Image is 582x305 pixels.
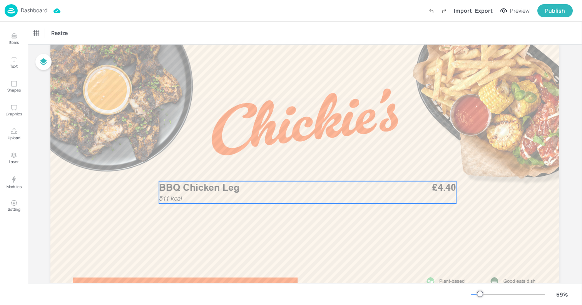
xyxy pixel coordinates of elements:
[438,4,451,17] label: Redo (Ctrl + Y)
[21,8,47,13] p: Dashboard
[553,290,571,298] div: 69 %
[5,4,18,17] img: logo-86c26b7e.jpg
[159,195,182,202] span: 511 kcal
[475,7,493,15] div: Export
[432,181,456,195] span: £4.40
[159,182,239,193] span: BBQ Chicken Leg
[496,5,534,17] button: Preview
[510,7,530,15] div: Preview
[537,4,573,17] button: Publish
[50,29,69,37] span: Resize
[425,4,438,17] label: Undo (Ctrl + Z)
[545,7,565,15] div: Publish
[454,7,472,15] div: Import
